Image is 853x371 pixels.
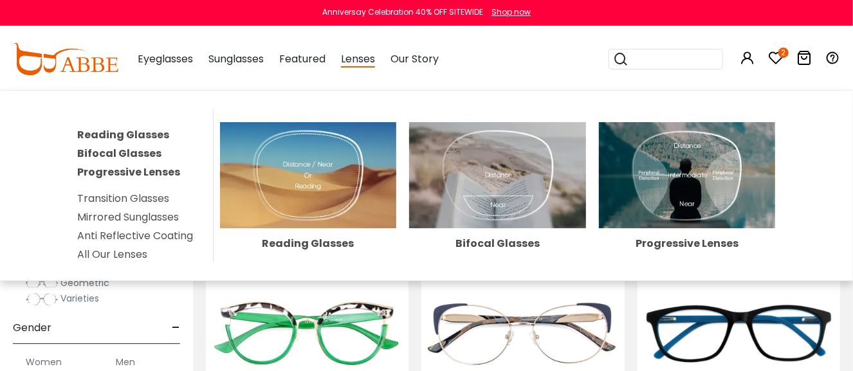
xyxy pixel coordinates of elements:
[279,51,326,66] span: Featured
[26,293,58,306] img: Varieties.png
[78,247,148,262] a: All Our Lenses
[778,48,789,58] i: 2
[485,6,531,17] a: Shop now
[220,122,397,228] img: Reading Glasses
[491,6,531,18] div: Shop now
[13,43,118,75] img: abbeglasses.com
[26,277,58,290] img: Geometric.png
[322,6,483,18] div: Anniversay Celebration 40% OFF SITEWIDE
[341,51,375,68] span: Lenses
[78,146,162,161] a: Bifocal Glasses
[60,292,99,305] span: Varieties
[409,239,586,249] div: Bifocal Glasses
[116,354,135,370] label: Men
[599,239,776,249] div: Progressive Lenses
[78,210,179,224] a: Mirrored Sunglasses
[390,51,439,66] span: Our Story
[60,276,109,289] span: Geometric
[208,51,264,66] span: Sunglasses
[138,51,193,66] span: Eyeglasses
[78,127,170,142] a: Reading Glasses
[599,167,776,249] a: Progressive Lenses
[78,191,170,206] a: Transition Glasses
[13,312,51,343] span: Gender
[409,122,586,228] img: Bifocal Glasses
[78,165,181,179] a: Progressive Lenses
[26,354,62,370] label: Women
[78,228,194,243] a: Anti Reflective Coating
[220,239,397,249] div: Reading Glasses
[172,312,180,343] span: -
[409,167,586,249] a: Bifocal Glasses
[768,53,784,68] a: 2
[599,122,776,228] img: Progressive Lenses
[220,167,397,249] a: Reading Glasses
